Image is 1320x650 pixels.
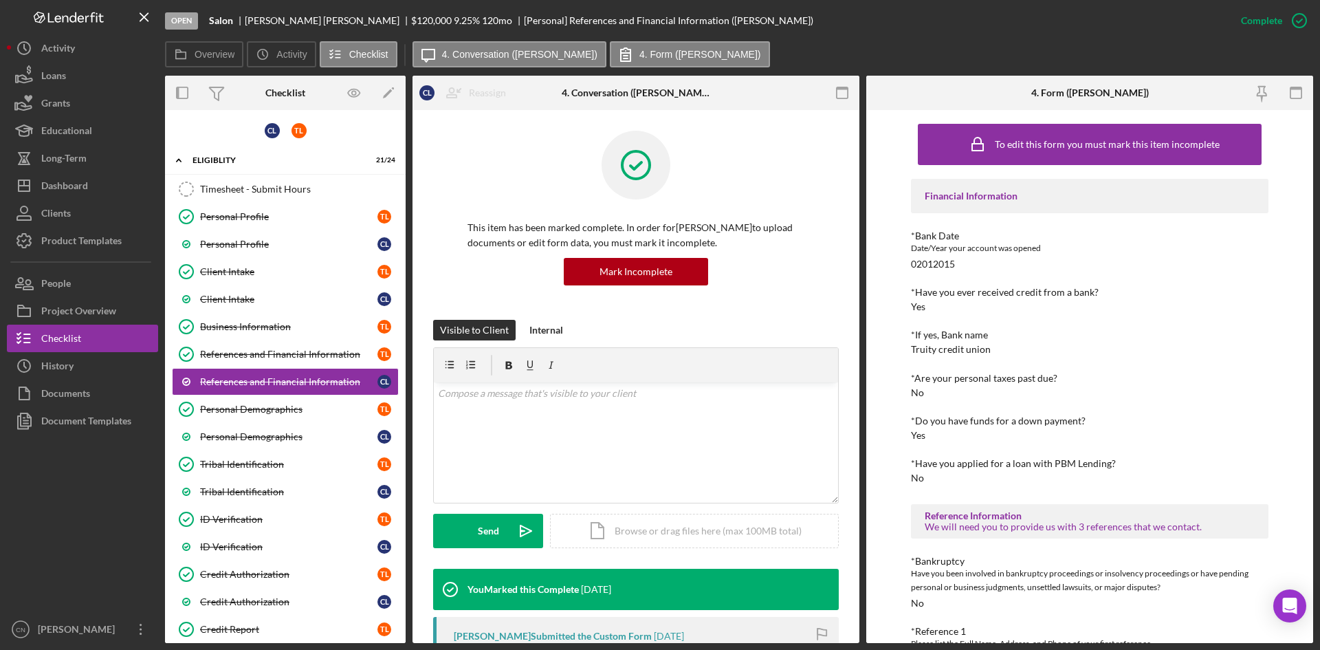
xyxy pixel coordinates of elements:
[172,561,399,588] a: Credit AuthorizationTL
[209,15,233,26] b: Salon
[245,15,411,26] div: [PERSON_NAME] [PERSON_NAME]
[41,62,66,93] div: Loans
[433,514,543,548] button: Send
[41,380,90,411] div: Documents
[200,266,377,277] div: Client Intake
[200,431,377,442] div: Personal Demographics
[7,616,158,643] button: CN[PERSON_NAME]
[7,34,158,62] button: Activity
[172,616,399,643] a: Credit ReportTL
[200,486,377,497] div: Tribal Identification
[200,184,398,195] div: Timesheet - Submit Hours
[200,294,377,305] div: Client Intake
[41,89,70,120] div: Grants
[172,258,399,285] a: Client IntakeTL
[41,144,87,175] div: Long-Term
[247,41,316,67] button: Activity
[411,14,452,26] span: $120,000
[454,15,480,26] div: 9.25 %
[377,512,391,526] div: T L
[172,588,399,616] a: Credit AuthorizationCL
[7,407,158,435] button: Document Templates
[412,79,520,107] button: CLReassign
[377,210,391,224] div: T L
[911,556,1268,567] div: *Bankruptcy
[654,631,684,642] time: 2025-08-14 01:54
[911,230,1268,241] div: *Bank Date
[265,123,280,138] div: C L
[172,368,399,396] a: References and Financial InformationCL
[1227,7,1313,34] button: Complete
[371,156,395,164] div: 21 / 24
[7,227,158,254] button: Product Templates
[377,567,391,581] div: T L
[377,485,391,499] div: C L
[200,376,377,387] div: References and Financial Information
[41,172,88,203] div: Dashboard
[482,15,512,26] div: 120 mo
[377,237,391,251] div: C L
[200,569,377,580] div: Credit Authorization
[454,631,652,642] div: [PERSON_NAME] Submitted the Custom Form
[7,380,158,407] button: Documents
[172,230,399,258] a: Personal ProfileCL
[7,352,158,380] button: History
[581,584,611,595] time: 2025-08-14 13:03
[172,533,399,561] a: ID VerificationCL
[911,387,924,398] div: No
[172,285,399,313] a: Client IntakeCL
[562,87,711,98] div: 4. Conversation ([PERSON_NAME])
[41,227,122,258] div: Product Templates
[377,430,391,444] div: C L
[911,626,1268,637] div: *Reference 1
[265,87,305,98] div: Checklist
[911,287,1268,298] div: *Have you ever received credit from a bank?
[911,373,1268,384] div: *Are your personal taxes past due?
[7,144,158,172] button: Long-Term
[172,175,399,203] a: Timesheet - Submit Hours
[433,320,516,340] button: Visible to Client
[469,79,506,107] div: Reassign
[200,211,377,222] div: Personal Profile
[7,172,158,199] button: Dashboard
[7,89,158,117] button: Grants
[911,473,924,484] div: No
[442,49,597,60] label: 4. Conversation ([PERSON_NAME])
[564,258,708,285] button: Mark Incomplete
[925,521,1255,532] div: We will need you to provide us with 3 references that we contact.
[195,49,234,60] label: Overview
[200,624,377,635] div: Credit Report
[200,239,377,250] div: Personal Profile
[172,506,399,533] a: ID VerificationTL
[1273,589,1306,622] div: Open Intercom Messenger
[995,139,1220,150] div: To edit this form you must mark this item incomplete
[377,375,391,389] div: C L
[610,41,770,67] button: 4. Form ([PERSON_NAME])
[599,258,672,285] div: Mark Incomplete
[41,117,92,148] div: Educational
[478,514,499,548] div: Send
[41,270,71,301] div: People
[911,344,991,355] div: Truity credit union
[41,407,131,438] div: Document Templates
[200,349,377,360] div: References and Financial Information
[377,457,391,471] div: T L
[41,325,81,356] div: Checklist
[1031,87,1149,98] div: 4. Form ([PERSON_NAME])
[7,199,158,227] button: Clients
[349,49,388,60] label: Checklist
[7,117,158,144] button: Educational
[200,596,377,607] div: Credit Authorization
[377,402,391,416] div: T L
[911,598,924,609] div: No
[172,396,399,423] a: Personal DemographicsTL
[377,292,391,306] div: C L
[419,85,434,100] div: C L
[200,404,377,415] div: Personal Demographics
[16,626,25,633] text: CN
